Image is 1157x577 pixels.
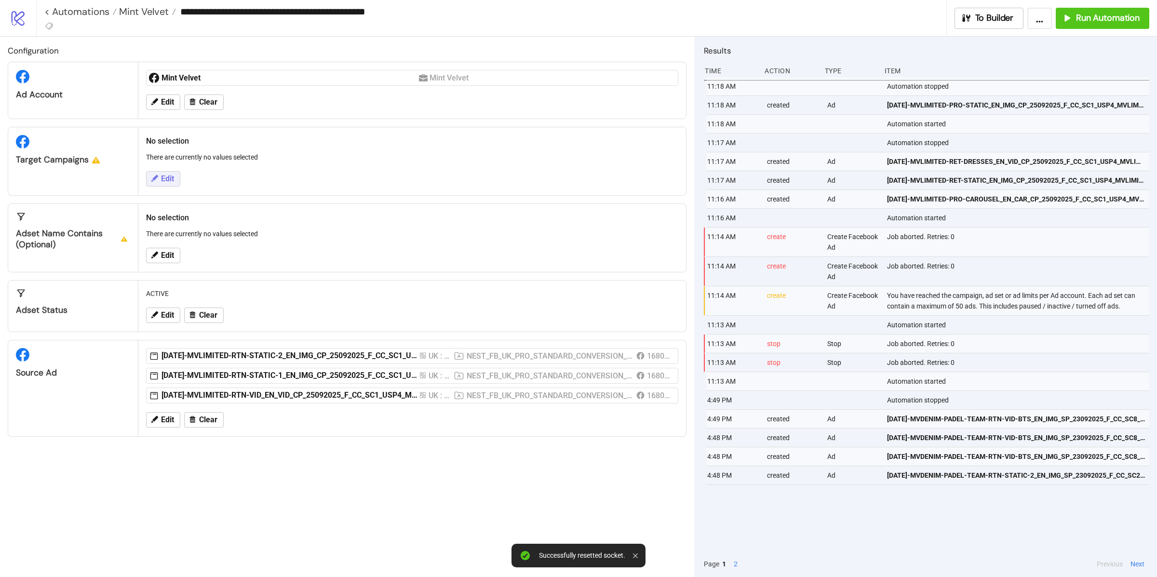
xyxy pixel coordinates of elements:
[161,251,174,260] span: Edit
[886,372,1152,390] div: Automation started
[429,370,450,382] div: UK : V11
[146,152,678,162] p: There are currently no values selected
[704,62,757,80] div: Time
[887,194,1145,204] span: [DATE]-MVLIMITED-PRO-CAROUSEL_EN_CAR_CP_25092025_F_CC_SC1_USP4_MVLIMITED
[887,171,1145,189] a: [DATE]-MVLIMITED-RET-STATIC_EN_IMG_CP_25092025_F_CC_SC1_USP4_MVLIMITED
[706,353,759,372] div: 11:13 AM
[766,96,819,114] div: created
[826,447,879,466] div: Ad
[826,353,879,372] div: Stop
[887,432,1145,443] span: [DATE]-MVDENIM-PADEL-TEAM-RTN-VID-BTS_EN_IMG_SP_23092025_F_CC_SC8_None_MVDENIM
[766,228,819,256] div: create
[706,466,759,484] div: 4:48 PM
[146,308,180,323] button: Edit
[430,72,471,84] div: Mint Velvet
[887,447,1145,466] a: [DATE]-MVDENIM-PADEL-TEAM-RTN-VID-BTS_EN_IMG_SP_23092025_F_CC_SC8_None_MVDENIM
[826,152,879,171] div: Ad
[826,286,879,315] div: Create Facebook Ad
[766,447,819,466] div: created
[886,257,1152,286] div: Job aborted. Retries: 0
[539,551,625,560] div: Successfully resetted socket.
[199,416,217,424] span: Clear
[719,559,729,569] button: 1
[887,96,1145,114] a: [DATE]-MVLIMITED-PRO-STATIC_EN_IMG_CP_25092025_F_CC_SC1_USP4_MVLIMITED
[826,190,879,208] div: Ad
[161,98,174,107] span: Edit
[184,412,224,428] button: Clear
[161,390,419,401] div: [DATE]-MVLIMITED-RTN-VID_EN_VID_CP_25092025_F_CC_SC1_USP4_MVLIMITED
[887,414,1145,424] span: [DATE]-MVDENIM-PADEL-TEAM-RTN-VID-BTS_EN_IMG_SP_23092025_F_CC_SC8_None_MVDENIM
[467,389,633,402] div: NEST_FB_UK_PRO_STANDARD_CONVERSION_CAMPAIGNBUILDER
[887,451,1145,462] span: [DATE]-MVDENIM-PADEL-TEAM-RTN-VID-BTS_EN_IMG_SP_23092025_F_CC_SC8_None_MVDENIM
[161,370,419,381] div: [DATE]-MVLIMITED-RTN-STATIC-1_EN_IMG_CP_25092025_F_CC_SC1_USP4_MVLIMITED
[706,286,759,315] div: 11:14 AM
[161,416,174,424] span: Edit
[184,94,224,110] button: Clear
[884,62,1149,80] div: Item
[826,171,879,189] div: Ad
[886,77,1152,95] div: Automation stopped
[706,391,759,409] div: 4:49 PM
[199,311,217,320] span: Clear
[704,44,1149,57] h2: Results
[955,8,1024,29] button: To Builder
[706,316,759,334] div: 11:13 AM
[117,7,176,16] a: Mint Velvet
[8,44,686,57] h2: Configuration
[146,135,678,147] h2: No selection
[647,370,672,382] div: 16809426
[826,96,879,114] div: Ad
[16,305,130,316] div: Adset Status
[1094,559,1126,569] button: Previous
[887,466,1145,484] a: [DATE]-MVDENIM-PADEL-TEAM-RTN-STATIC-2_EN_IMG_SP_23092025_F_CC_SC2_None_MVDENIM
[146,212,678,224] h2: No selection
[886,228,1152,256] div: Job aborted. Retries: 0
[1128,559,1147,569] button: Next
[766,410,819,428] div: created
[1076,13,1140,24] span: Run Automation
[467,350,633,362] div: NEST_FB_UK_PRO_STANDARD_CONVERSION_CAMPAIGNBUILDER
[826,257,879,286] div: Create Facebook Ad
[16,228,130,250] div: Adset Name contains (optional)
[142,284,682,303] div: ACTIVE
[161,73,419,83] div: Mint Velvet
[16,89,130,100] div: Ad Account
[766,257,819,286] div: create
[886,286,1152,315] div: You have reached the campaign, ad set or ad limits per Ad account. Each ad set can contain a maxi...
[706,96,759,114] div: 11:18 AM
[826,335,879,353] div: Stop
[975,13,1014,24] span: To Builder
[886,353,1152,372] div: Job aborted. Retries: 0
[826,429,879,447] div: Ad
[766,152,819,171] div: created
[766,429,819,447] div: created
[886,115,1152,133] div: Automation started
[887,190,1145,208] a: [DATE]-MVLIMITED-PRO-CAROUSEL_EN_CAR_CP_25092025_F_CC_SC1_USP4_MVLIMITED
[706,372,759,390] div: 11:13 AM
[184,308,224,323] button: Clear
[766,466,819,484] div: created
[886,391,1152,409] div: Automation stopped
[886,335,1152,353] div: Job aborted. Retries: 0
[887,175,1145,186] span: [DATE]-MVLIMITED-RET-STATIC_EN_IMG_CP_25092025_F_CC_SC1_USP4_MVLIMITED
[1027,8,1052,29] button: ...
[886,209,1152,227] div: Automation started
[826,466,879,484] div: Ad
[467,370,633,382] div: NEST_FB_UK_PRO_STANDARD_CONVERSION_CAMPAIGNBUILDER
[824,62,877,80] div: Type
[706,228,759,256] div: 11:14 AM
[764,62,817,80] div: Action
[766,286,819,315] div: create
[117,5,169,18] span: Mint Velvet
[766,335,819,353] div: stop
[706,410,759,428] div: 4:49 PM
[706,429,759,447] div: 4:48 PM
[887,410,1145,428] a: [DATE]-MVDENIM-PADEL-TEAM-RTN-VID-BTS_EN_IMG_SP_23092025_F_CC_SC8_None_MVDENIM
[731,559,740,569] button: 2
[706,152,759,171] div: 11:17 AM
[887,100,1145,110] span: [DATE]-MVLIMITED-PRO-STATIC_EN_IMG_CP_25092025_F_CC_SC1_USP4_MVLIMITED
[429,350,450,362] div: UK : V11
[704,559,719,569] span: Page
[826,410,879,428] div: Ad
[706,209,759,227] div: 11:16 AM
